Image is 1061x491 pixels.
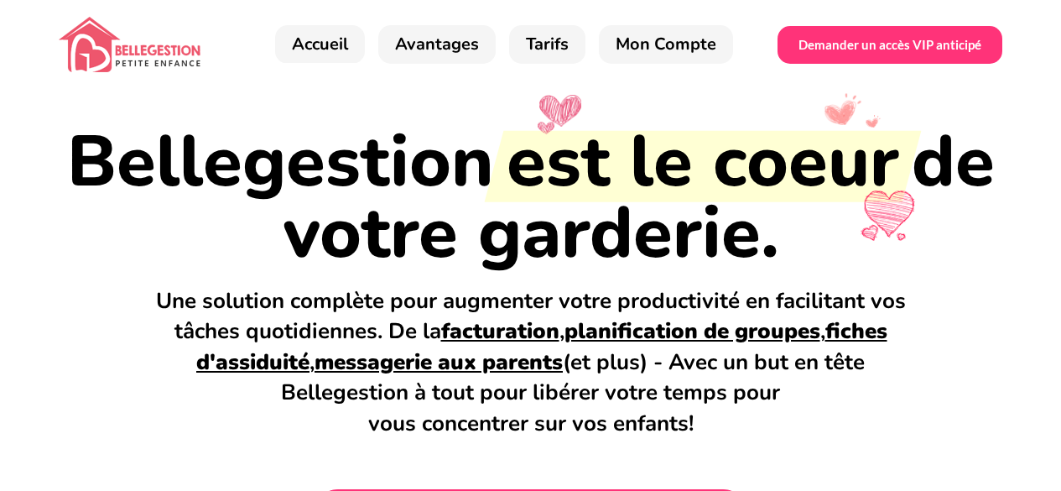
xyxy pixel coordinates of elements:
img: bellegestion_heart3 [822,93,864,125]
span: messagerie aux parents [315,347,563,377]
h3: Une solution complète pour augmenter votre productivité en facilitant vos tâches quotidiennes. De... [153,286,908,439]
a: Mon Compte [599,25,733,64]
img: bellegestion_heart1 [539,95,581,127]
span: facturation [441,316,559,346]
img: bellegestion_heart3 [865,115,882,128]
a: Accueil [275,25,365,64]
img: bellegestion_heart2 [854,191,921,241]
h1: Bellegestion de votre garderie. [36,127,1026,269]
img: bellegestion_heart1 [538,122,554,134]
a: Tarifs [509,25,585,64]
span: est le coeur [494,127,912,198]
span: planification de groupes [564,316,820,346]
a: Avantages [378,25,496,64]
span: Demander un accès VIP anticipé [798,39,981,51]
a: Demander un accès VIP anticipé [778,26,1002,64]
span: fiches d'assiduité [196,316,887,376]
